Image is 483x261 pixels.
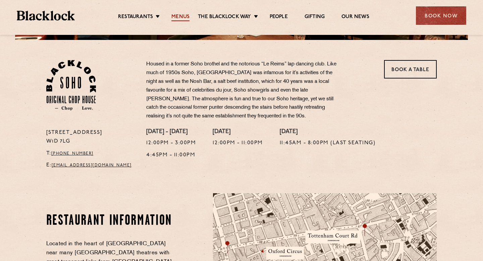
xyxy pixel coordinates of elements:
p: Housed in a former Soho brothel and the notorious “Le Reims” lap dancing club. Like much of 1950s... [146,60,344,121]
a: [PHONE_NUMBER] [51,152,94,156]
img: BL_Textured_Logo-footer-cropped.svg [17,11,75,20]
p: 12:00pm - 11:00pm [213,139,263,148]
a: Gifting [305,14,325,21]
a: Our News [341,14,369,21]
img: Soho-stamp-default.svg [46,60,96,110]
p: T: [46,149,137,158]
p: 11:45am - 8:00pm (Last seating) [280,139,376,148]
p: 4:45pm - 11:00pm [146,151,196,160]
a: Restaurants [118,14,153,21]
div: Book Now [416,6,466,25]
h4: [DATE] [280,128,376,136]
h2: Restaurant information [46,213,175,229]
h4: [DATE] [213,128,263,136]
a: The Blacklock Way [198,14,251,21]
a: Menus [171,14,190,21]
h4: [DATE] - [DATE] [146,128,196,136]
a: [EMAIL_ADDRESS][DOMAIN_NAME] [52,163,132,167]
p: 12:00pm - 3:00pm [146,139,196,148]
p: E: [46,161,137,170]
a: Book a Table [384,60,437,79]
p: [STREET_ADDRESS] W1D 7LG [46,128,137,146]
a: People [270,14,288,21]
